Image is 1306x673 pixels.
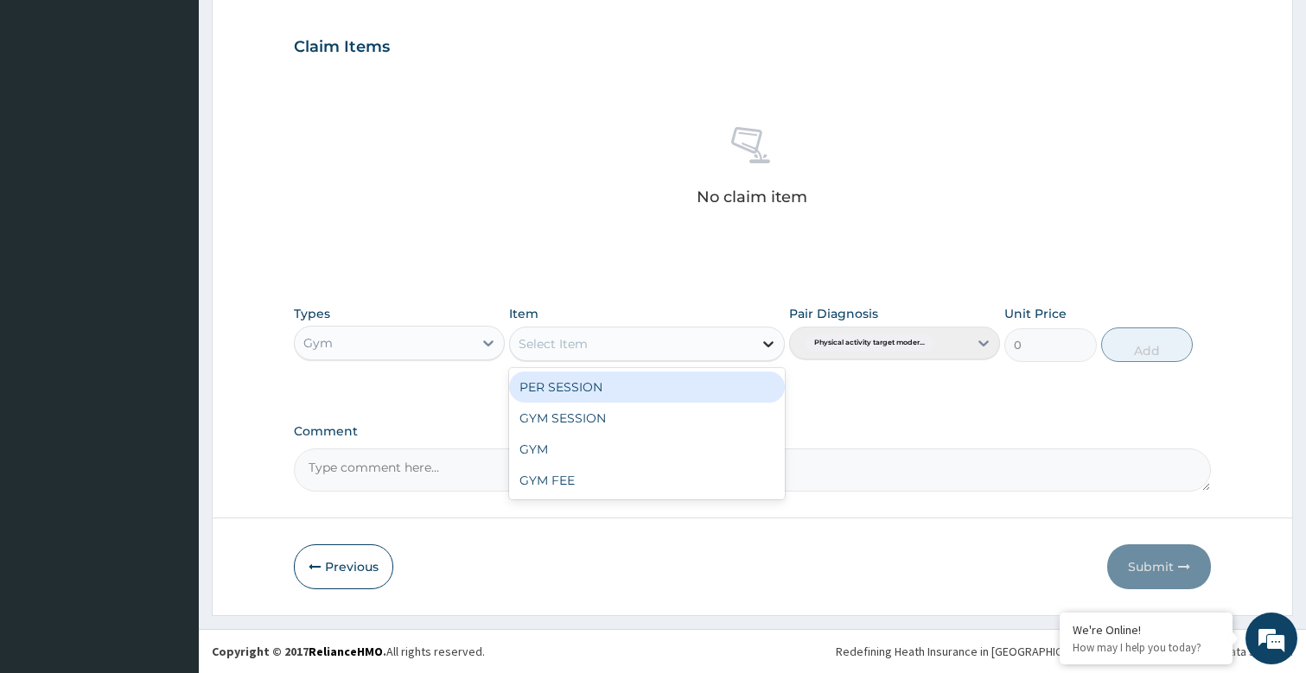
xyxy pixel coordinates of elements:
[303,334,333,352] div: Gym
[836,643,1293,660] div: Redefining Heath Insurance in [GEOGRAPHIC_DATA] using Telemedicine and Data Science!
[509,465,784,496] div: GYM FEE
[1107,544,1211,589] button: Submit
[697,188,807,206] p: No claim item
[32,86,70,130] img: d_794563401_company_1708531726252_794563401
[90,97,290,119] div: Chat with us now
[100,218,239,392] span: We're online!
[1101,327,1193,362] button: Add
[1004,305,1067,322] label: Unit Price
[1073,622,1220,638] div: We're Online!
[283,9,325,50] div: Minimize live chat window
[199,629,1306,673] footer: All rights reserved.
[509,434,784,465] div: GYM
[212,644,386,659] strong: Copyright © 2017 .
[509,305,538,322] label: Item
[309,644,383,659] a: RelianceHMO
[519,335,588,352] div: Select Item
[294,544,393,589] button: Previous
[789,305,878,322] label: Pair Diagnosis
[294,424,1212,439] label: Comment
[294,307,330,321] label: Types
[9,472,329,532] textarea: Type your message and hit 'Enter'
[509,371,784,403] div: PER SESSION
[1073,640,1220,655] p: How may I help you today?
[509,403,784,434] div: GYM SESSION
[294,38,390,57] h3: Claim Items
